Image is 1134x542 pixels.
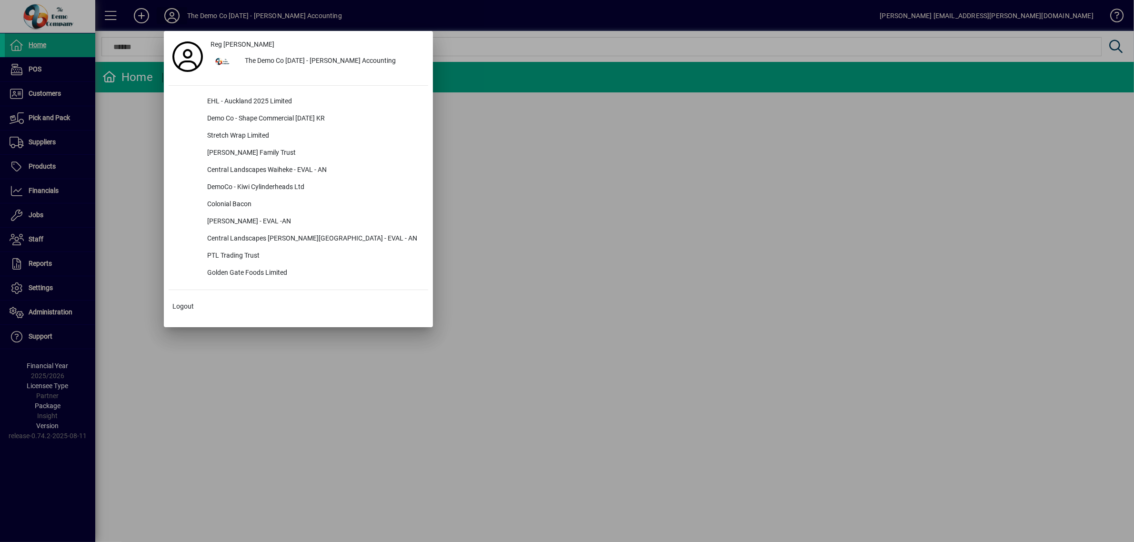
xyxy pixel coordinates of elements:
button: DemoCo - Kiwi Cylinderheads Ltd [169,179,428,196]
div: Stretch Wrap Limited [200,128,428,145]
button: Stretch Wrap Limited [169,128,428,145]
button: Colonial Bacon [169,196,428,213]
div: DemoCo - Kiwi Cylinderheads Ltd [200,179,428,196]
a: Profile [169,48,207,65]
span: Logout [172,301,194,311]
button: Central Landscapes Waiheke - EVAL - AN [169,162,428,179]
button: EHL - Auckland 2025 Limited [169,93,428,110]
div: [PERSON_NAME] - EVAL -AN [200,213,428,231]
div: Golden Gate Foods Limited [200,265,428,282]
div: EHL - Auckland 2025 Limited [200,93,428,110]
button: The Demo Co [DATE] - [PERSON_NAME] Accounting [207,53,428,70]
div: Central Landscapes [PERSON_NAME][GEOGRAPHIC_DATA] - EVAL - AN [200,231,428,248]
button: [PERSON_NAME] Family Trust [169,145,428,162]
button: Logout [169,298,428,315]
button: Demo Co - Shape Commercial [DATE] KR [169,110,428,128]
span: Reg [PERSON_NAME] [211,40,274,50]
button: [PERSON_NAME] - EVAL -AN [169,213,428,231]
div: [PERSON_NAME] Family Trust [200,145,428,162]
div: Central Landscapes Waiheke - EVAL - AN [200,162,428,179]
div: The Demo Co [DATE] - [PERSON_NAME] Accounting [237,53,428,70]
div: Colonial Bacon [200,196,428,213]
button: Golden Gate Foods Limited [169,265,428,282]
a: Reg [PERSON_NAME] [207,36,428,53]
div: PTL Trading Trust [200,248,428,265]
div: Demo Co - Shape Commercial [DATE] KR [200,110,428,128]
button: PTL Trading Trust [169,248,428,265]
button: Central Landscapes [PERSON_NAME][GEOGRAPHIC_DATA] - EVAL - AN [169,231,428,248]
